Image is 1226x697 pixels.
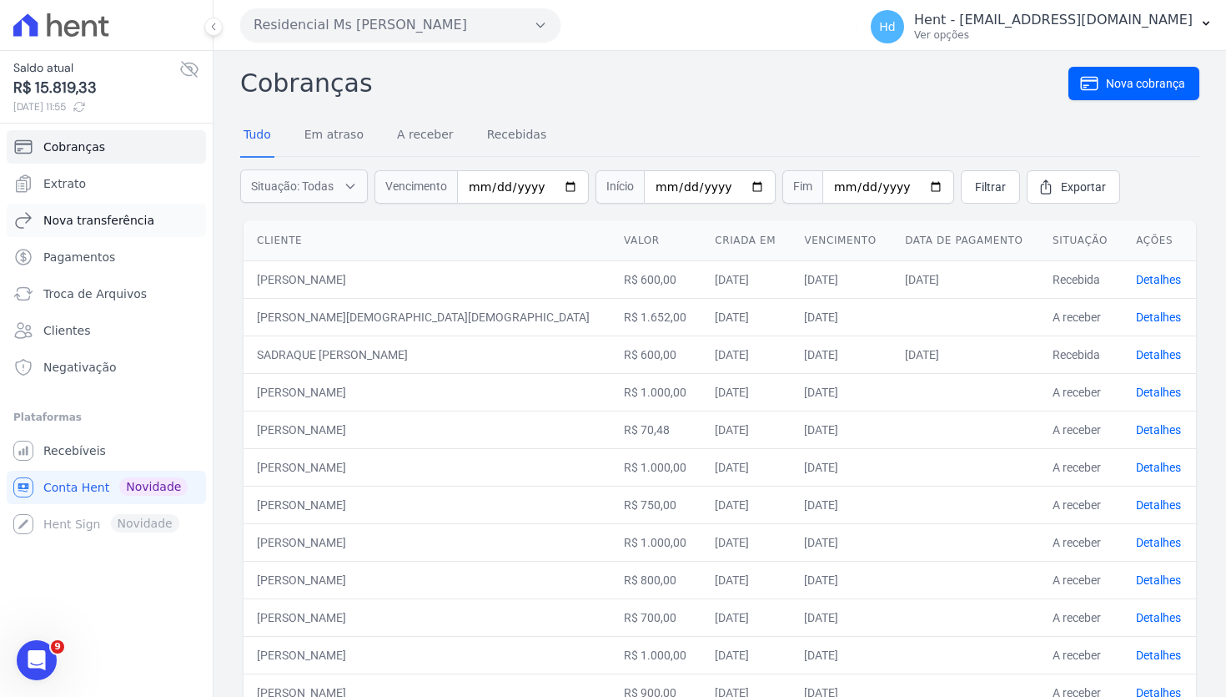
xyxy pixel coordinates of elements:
td: A receber [1039,486,1123,523]
p: Hent - [EMAIL_ADDRESS][DOMAIN_NAME] [914,12,1193,28]
a: Detalhes [1136,498,1181,512]
button: Hd Hent - [EMAIL_ADDRESS][DOMAIN_NAME] Ver opções [857,3,1226,50]
td: [DATE] [791,373,892,411]
td: A receber [1039,448,1123,486]
td: [DATE] [892,336,1039,373]
td: R$ 1.652,00 [610,298,701,336]
span: Hd [879,21,895,33]
td: [PERSON_NAME] [244,561,610,599]
td: A receber [1039,523,1123,561]
td: A receber [1039,561,1123,599]
span: Clientes [43,322,90,339]
th: Ações [1123,220,1196,261]
p: Ver opções [914,28,1193,42]
span: Situação: Todas [251,178,334,194]
td: [DATE] [701,373,791,411]
td: [DATE] [791,523,892,561]
a: Detalhes [1136,386,1181,399]
span: Negativação [43,359,117,376]
td: [DATE] [791,336,892,373]
td: [DATE] [791,298,892,336]
th: Valor [610,220,701,261]
div: Plataformas [13,407,199,427]
a: Troca de Arquivos [7,277,206,311]
iframe: Intercom live chat [17,640,57,680]
th: Vencimento [791,220,892,261]
td: [PERSON_NAME] [244,486,610,523]
td: [PERSON_NAME] [244,448,610,486]
span: R$ 15.819,33 [13,77,179,99]
td: R$ 70,48 [610,411,701,448]
span: Conta Hent [43,479,109,496]
a: Cobranças [7,130,206,164]
td: [DATE] [892,260,1039,298]
span: Vencimento [374,170,457,204]
a: Detalhes [1136,311,1181,324]
span: Fim [782,170,822,204]
td: A receber [1039,599,1123,636]
td: Recebida [1039,260,1123,298]
td: R$ 800,00 [610,561,701,599]
td: [DATE] [701,448,791,486]
a: Clientes [7,314,206,347]
span: Cobranças [43,139,105,155]
a: Extrato [7,167,206,200]
a: A receber [394,114,457,158]
td: A receber [1039,636,1123,674]
button: Situação: Todas [240,169,368,203]
td: [PERSON_NAME] [244,411,610,448]
span: Início [595,170,644,204]
span: 9 [51,640,64,654]
td: [PERSON_NAME] [244,636,610,674]
td: [PERSON_NAME][DEMOGRAPHIC_DATA][DEMOGRAPHIC_DATA] [244,298,610,336]
th: Data de pagamento [892,220,1039,261]
td: [DATE] [701,486,791,523]
nav: Sidebar [13,130,199,541]
td: [DATE] [791,486,892,523]
a: Exportar [1027,170,1120,204]
td: SADRAQUE [PERSON_NAME] [244,336,610,373]
a: Nova cobrança [1068,67,1199,100]
td: [PERSON_NAME] [244,373,610,411]
td: [DATE] [701,523,791,561]
td: A receber [1039,373,1123,411]
td: R$ 1.000,00 [610,636,701,674]
td: [PERSON_NAME] [244,599,610,636]
a: Detalhes [1136,536,1181,549]
a: Conta Hent Novidade [7,471,206,504]
span: Novidade [119,477,188,496]
td: R$ 1.000,00 [610,523,701,561]
td: [PERSON_NAME] [244,523,610,561]
a: Nova transferência [7,204,206,237]
td: [DATE] [791,561,892,599]
th: Criada em [701,220,791,261]
td: [PERSON_NAME] [244,260,610,298]
a: Pagamentos [7,240,206,274]
span: Nova transferência [43,212,154,229]
td: A receber [1039,411,1123,448]
td: [DATE] [701,599,791,636]
td: A receber [1039,298,1123,336]
a: Detalhes [1136,573,1181,587]
a: Detalhes [1136,649,1181,662]
td: [DATE] [701,411,791,448]
a: Detalhes [1136,461,1181,474]
a: Detalhes [1136,423,1181,437]
a: Recebidas [484,114,550,158]
a: Detalhes [1136,273,1181,286]
button: Residencial Ms [PERSON_NAME] [240,8,560,42]
span: Extrato [43,175,86,192]
td: [DATE] [701,561,791,599]
span: Exportar [1061,179,1106,195]
td: R$ 750,00 [610,486,701,523]
td: [DATE] [701,298,791,336]
a: Em atraso [301,114,367,158]
a: Negativação [7,351,206,384]
td: [DATE] [791,411,892,448]
span: Pagamentos [43,249,115,265]
a: Detalhes [1136,611,1181,624]
a: Recebíveis [7,434,206,467]
a: Detalhes [1136,348,1181,361]
td: R$ 1.000,00 [610,448,701,486]
td: [DATE] [791,448,892,486]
